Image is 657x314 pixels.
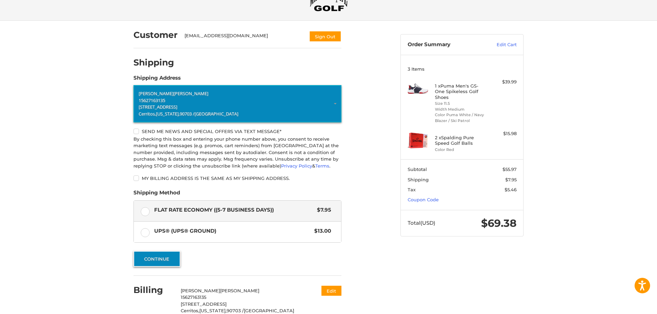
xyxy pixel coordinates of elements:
[139,97,165,103] span: 15627163135
[195,111,238,117] span: [GEOGRAPHIC_DATA]
[139,104,177,110] span: [STREET_ADDRESS]
[315,163,329,169] a: Terms
[408,41,482,48] h3: Order Summary
[505,177,517,182] span: $7.95
[281,163,312,169] a: Privacy Policy
[181,294,206,300] span: 15627163135
[408,66,517,72] h3: 3 Items
[139,90,173,97] span: [PERSON_NAME]
[435,147,488,153] li: Color Red
[199,308,227,313] span: [US_STATE],
[244,308,294,313] span: [GEOGRAPHIC_DATA]
[311,227,331,235] span: $13.00
[408,197,439,202] a: Coupon Code
[408,220,435,226] span: Total (USD)
[227,308,244,313] span: 90703 /
[133,129,341,134] label: Send me news and special offers via text message*
[220,288,259,293] span: [PERSON_NAME]
[180,111,195,117] span: 90703 /
[435,107,488,112] li: Width Medium
[489,130,517,137] div: $15.98
[133,30,178,40] h2: Customer
[313,206,331,214] span: $7.95
[309,31,341,42] button: Sign Out
[133,175,341,181] label: My billing address is the same as my shipping address.
[133,136,341,170] div: By checking this box and entering your phone number above, you consent to receive marketing text ...
[133,285,174,295] h2: Billing
[133,189,180,200] legend: Shipping Method
[181,288,220,293] span: [PERSON_NAME]
[139,111,156,117] span: Cerritos,
[156,111,180,117] span: [US_STATE],
[435,83,488,100] h4: 1 x Puma Men's GS-One Spikeless Golf Shoes
[408,187,416,192] span: Tax
[502,166,517,172] span: $55.97
[185,32,302,42] div: [EMAIL_ADDRESS][DOMAIN_NAME]
[133,85,341,122] a: Enter or select a different address
[435,101,488,107] li: Size 11.5
[482,41,517,48] a: Edit Cart
[181,301,227,307] span: [STREET_ADDRESS]
[489,79,517,85] div: $39.99
[408,177,429,182] span: Shipping
[408,166,427,172] span: Subtotal
[181,308,199,313] span: Cerritos,
[435,135,488,146] h4: 2 x Spalding Pure Speed Golf Balls
[154,206,314,214] span: Flat Rate Economy ((5-7 Business Days))
[154,227,311,235] span: UPS® (UPS® Ground)
[133,57,174,68] h2: Shipping
[505,187,517,192] span: $5.46
[133,251,180,267] button: Continue
[173,90,208,97] span: [PERSON_NAME]
[481,217,517,230] span: $69.38
[435,112,488,123] li: Color Puma White / Navy Blazer / Ski Patrol
[321,286,341,296] button: Edit
[133,74,181,85] legend: Shipping Address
